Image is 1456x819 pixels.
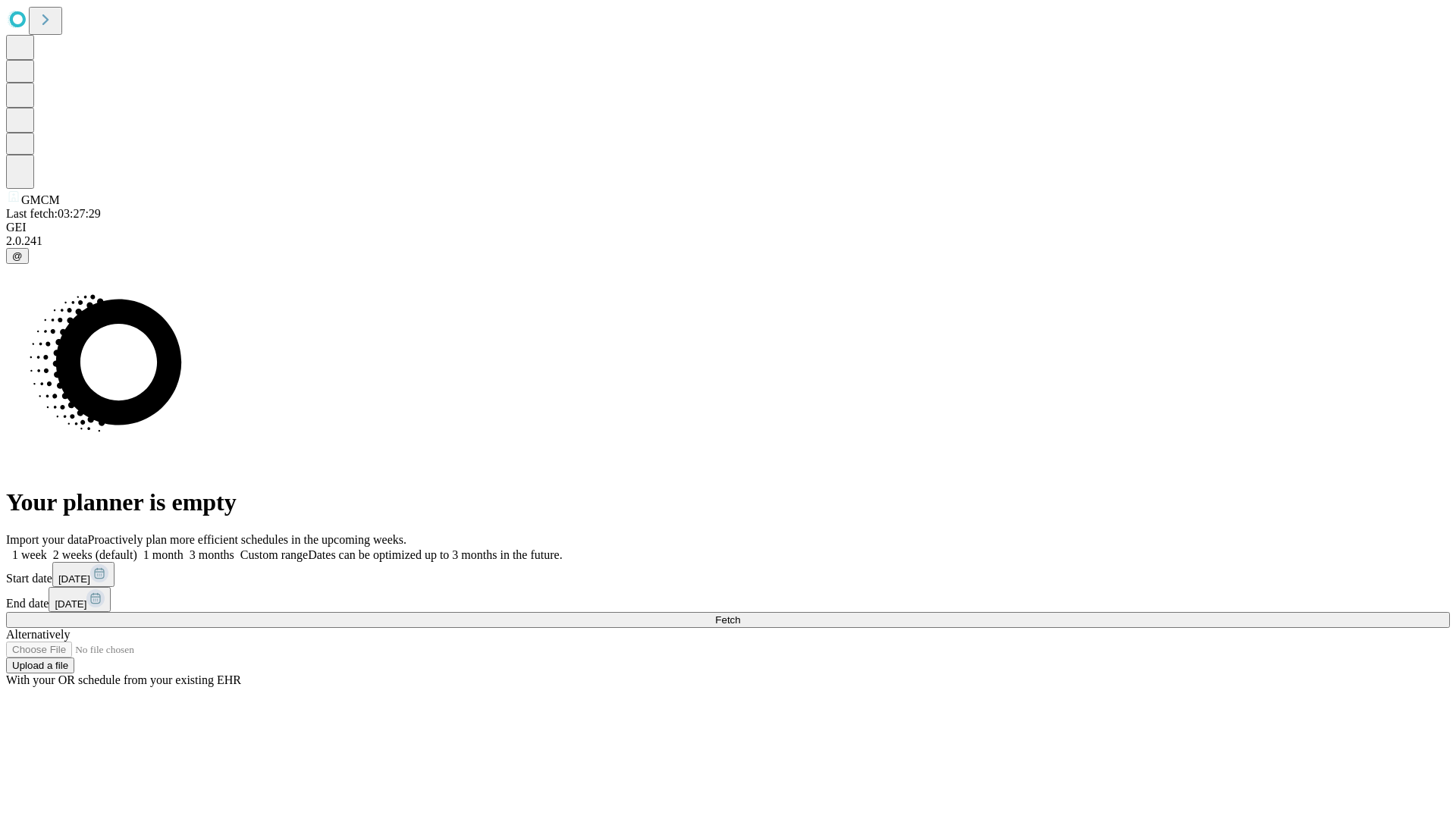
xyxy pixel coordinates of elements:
[88,533,406,546] span: Proactively plan more efficient schedules in the upcoming weeks.
[6,657,74,673] button: Upload a file
[12,250,23,262] span: @
[6,207,101,220] span: Last fetch: 03:27:29
[21,193,60,206] span: GMCM
[715,614,740,626] span: Fetch
[6,673,241,686] span: With your OR schedule from your existing EHR
[55,598,86,610] span: [DATE]
[6,221,1450,234] div: GEI
[49,587,111,612] button: [DATE]
[6,587,1450,612] div: End date
[58,573,90,585] span: [DATE]
[6,628,70,641] span: Alternatively
[6,562,1450,587] div: Start date
[52,562,115,587] button: [DATE]
[12,548,47,561] span: 1 week
[6,248,29,264] button: @
[6,234,1450,248] div: 2.0.241
[143,548,184,561] span: 1 month
[6,488,1450,516] h1: Your planner is empty
[53,548,137,561] span: 2 weeks (default)
[190,548,234,561] span: 3 months
[6,612,1450,628] button: Fetch
[308,548,562,561] span: Dates can be optimized up to 3 months in the future.
[6,533,88,546] span: Import your data
[240,548,308,561] span: Custom range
